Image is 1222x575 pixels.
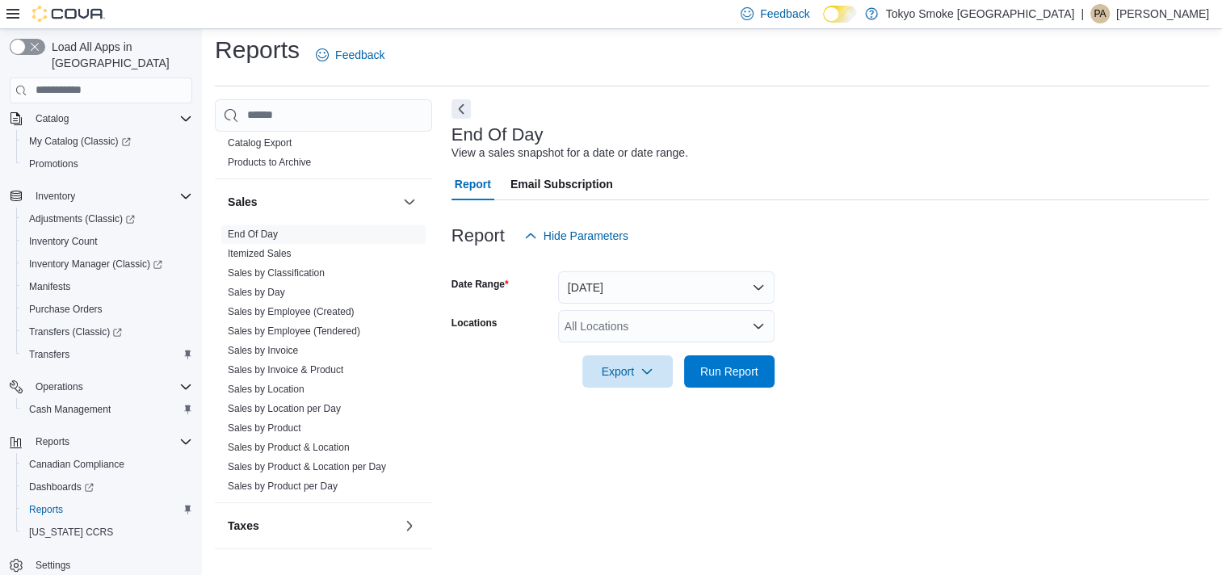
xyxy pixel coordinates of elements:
span: Load All Apps in [GEOGRAPHIC_DATA] [45,39,192,71]
span: Export [592,355,663,388]
a: Feedback [309,39,391,71]
button: Taxes [400,516,419,535]
span: Adjustments (Classic) [23,209,192,229]
a: Transfers (Classic) [16,321,199,343]
span: Run Report [700,363,758,380]
span: Sales by Location [228,383,304,396]
a: Sales by Product & Location [228,442,350,453]
button: [DATE] [558,271,775,304]
button: Export [582,355,673,388]
span: Operations [36,380,83,393]
a: Transfers (Classic) [23,322,128,342]
span: Sales by Invoice [228,344,298,357]
span: Sales by Classification [228,267,325,279]
span: My Catalog (Classic) [29,135,131,148]
span: Reports [29,503,63,516]
button: Reports [16,498,199,521]
span: Purchase Orders [29,303,103,316]
span: Sales by Location per Day [228,402,341,415]
a: Sales by Product per Day [228,481,338,492]
span: Inventory Manager (Classic) [29,258,162,271]
span: Inventory [36,190,75,203]
button: Sales [228,194,397,210]
img: Cova [32,6,105,22]
span: Feedback [760,6,809,22]
a: Sales by Invoice & Product [228,364,343,376]
span: Manifests [29,280,70,293]
span: PA [1094,4,1106,23]
a: Sales by Product [228,422,301,434]
span: Dashboards [23,477,192,497]
button: Catalog [3,107,199,130]
span: Hide Parameters [544,228,628,244]
h1: Reports [215,34,300,66]
button: Transfers [16,343,199,366]
a: Sales by Location per Day [228,403,341,414]
a: Reports [23,500,69,519]
a: Settings [29,556,77,575]
span: Sales by Product per Day [228,480,338,493]
a: Sales by Product & Location per Day [228,461,386,472]
a: Sales by Classification [228,267,325,279]
button: Inventory [29,187,82,206]
a: Inventory Count [23,232,104,251]
a: Promotions [23,154,85,174]
button: Operations [3,376,199,398]
a: Cash Management [23,400,117,419]
span: End Of Day [228,228,278,241]
span: Transfers [29,348,69,361]
span: Settings [29,555,192,575]
span: My Catalog (Classic) [23,132,192,151]
a: My Catalog (Classic) [16,130,199,153]
span: Catalog [29,109,192,128]
h3: Sales [228,194,258,210]
div: Sales [215,225,432,502]
span: Report [455,168,491,200]
a: Sales by Day [228,287,285,298]
a: Products to Archive [228,157,311,168]
a: Dashboards [23,477,100,497]
button: Catalog [29,109,75,128]
button: Run Report [684,355,775,388]
label: Date Range [451,278,509,291]
a: My Catalog (Classic) [23,132,137,151]
span: Cash Management [29,403,111,416]
button: Cash Management [16,398,199,421]
span: Inventory [29,187,192,206]
a: Purchase Orders [23,300,109,319]
span: Sales by Product & Location [228,441,350,454]
span: Sales by Day [228,286,285,299]
span: Canadian Compliance [23,455,192,474]
p: Tokyo Smoke [GEOGRAPHIC_DATA] [886,4,1075,23]
span: Reports [23,500,192,519]
button: Next [451,99,471,119]
a: Sales by Location [228,384,304,395]
button: Hide Parameters [518,220,635,252]
span: Reports [36,435,69,448]
div: Products [215,133,432,178]
a: Sales by Employee (Tendered) [228,325,360,337]
a: Adjustments (Classic) [23,209,141,229]
span: Manifests [23,277,192,296]
button: Open list of options [752,320,765,333]
span: Sales by Product & Location per Day [228,460,386,473]
h3: Taxes [228,518,259,534]
p: [PERSON_NAME] [1116,4,1209,23]
button: Purchase Orders [16,298,199,321]
button: Canadian Compliance [16,453,199,476]
a: Adjustments (Classic) [16,208,199,230]
a: Sales by Employee (Created) [228,306,355,317]
span: Inventory Count [29,235,98,248]
span: Promotions [29,157,78,170]
span: Adjustments (Classic) [29,212,135,225]
button: Operations [29,377,90,397]
span: Sales by Product [228,422,301,434]
span: Transfers (Classic) [23,322,192,342]
span: Canadian Compliance [29,458,124,471]
a: Sales by Invoice [228,345,298,356]
a: [US_STATE] CCRS [23,523,120,542]
button: Reports [3,430,199,453]
span: Itemized Sales [228,247,292,260]
a: Inventory Manager (Classic) [16,253,199,275]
